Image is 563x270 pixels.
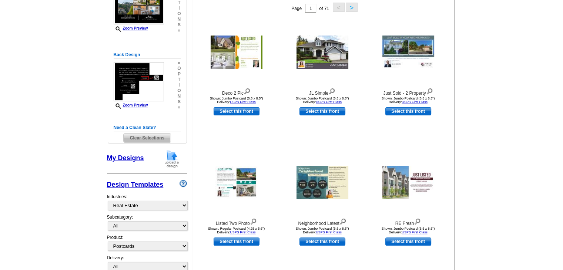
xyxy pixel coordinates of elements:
[414,217,421,225] img: view design details
[177,99,181,105] span: s
[282,217,363,227] div: Neighborhood Latest
[230,230,256,234] a: USPS First Class
[230,100,256,104] a: USPS First Class
[328,87,335,95] img: view design details
[333,3,345,12] button: <
[177,88,181,94] span: o
[177,11,181,17] span: o
[316,100,342,104] a: USPS First Class
[339,217,346,225] img: view design details
[385,107,431,115] a: use this design
[299,237,345,246] a: use this design
[177,60,181,66] span: »
[282,87,363,97] div: JL Simple
[107,190,187,214] div: Industries:
[296,166,348,199] img: Neighborhood Latest
[114,51,181,58] h5: Back Design
[214,237,259,246] a: use this design
[211,36,262,69] img: Deco 2 Pic
[250,217,257,225] img: view design details
[282,227,363,234] div: Shown: Jumbo Postcard (5.5 x 8.5") Delivery:
[426,87,433,95] img: view design details
[196,97,277,104] div: Shown: Jumbo Postcard (5.5 x 8.5") Delivery:
[114,103,148,107] a: Zoom Preview
[382,36,434,69] img: Just Sold - 2 Property
[196,217,277,227] div: Listed Two Photo
[177,94,181,99] span: n
[107,181,164,188] a: Design Templates
[177,77,181,82] span: t
[282,97,363,104] div: Shown: Jumbo Postcard (5.5 x 8.5") Delivery:
[196,227,277,234] div: Shown: Regular Postcard (4.25 x 5.6") Delivery:
[177,71,181,77] span: p
[346,3,358,12] button: >
[214,107,259,115] a: use this design
[114,26,148,30] a: Zoom Preview
[162,149,181,168] img: upload-design
[316,230,342,234] a: USPS First Class
[215,166,258,198] img: Listed Two Photo
[177,17,181,22] span: n
[402,100,428,104] a: USPS First Class
[114,124,181,131] h5: Need a Clean Slate?
[368,217,449,227] div: RE Fresh
[385,237,431,246] a: use this design
[177,6,181,11] span: i
[402,230,428,234] a: USPS First Class
[107,154,144,162] a: My Designs
[368,87,449,97] div: Just Sold - 2 Property
[177,105,181,110] span: »
[107,234,187,254] div: Product:
[107,214,187,234] div: Subcategory:
[368,227,449,234] div: Shown: Jumbo Postcard (5.5 x 8.5") Delivery:
[368,97,449,104] div: Shown: Jumbo Postcard (5.5 x 8.5") Delivery:
[196,87,277,97] div: Deco 2 Pic
[177,22,181,28] span: s
[177,82,181,88] span: i
[291,6,302,11] span: Page
[114,62,164,101] img: small-thumb.jpg
[177,66,181,71] span: o
[177,28,181,33] span: »
[382,166,434,199] img: RE Fresh
[319,6,329,11] span: of 71
[124,134,171,142] span: Clear Selections
[244,87,251,95] img: view design details
[180,180,187,187] img: design-wizard-help-icon.png
[299,107,345,115] a: use this design
[296,36,348,69] img: JL Simple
